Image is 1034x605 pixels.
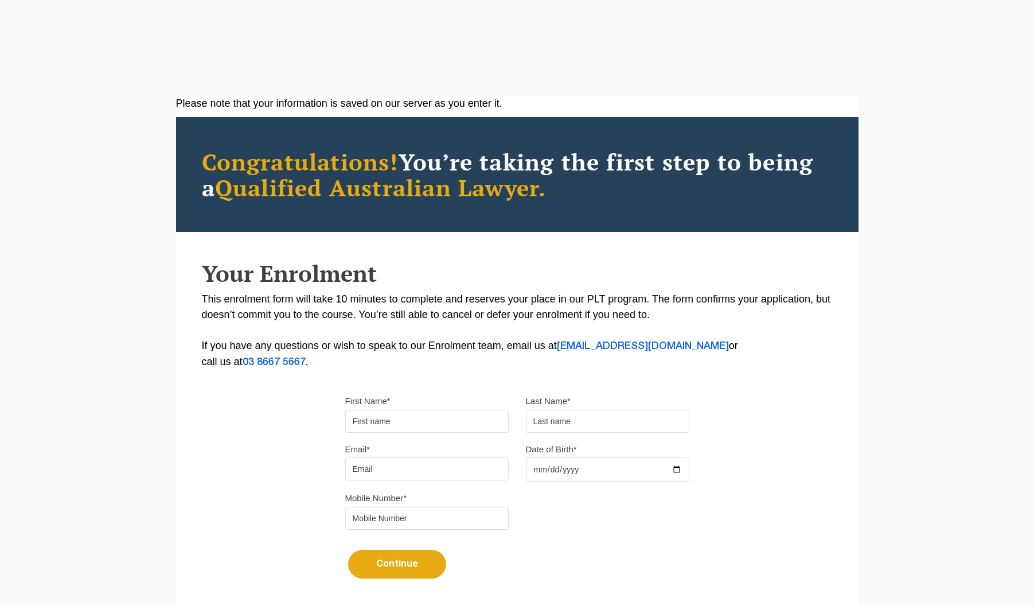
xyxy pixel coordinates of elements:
[526,395,571,407] label: Last Name*
[345,457,509,480] input: Email
[345,410,509,433] input: First name
[348,550,446,579] button: Continue
[557,342,729,351] a: [EMAIL_ADDRESS][DOMAIN_NAME]
[526,444,577,455] label: Date of Birth*
[345,507,509,530] input: Mobile Number
[215,172,547,203] span: Qualified Australian Lawyer.
[202,149,833,200] h2: You’re taking the first step to being a
[345,492,407,504] label: Mobile Number*
[176,96,859,111] div: Please note that your information is saved on our server as you enter it.
[243,358,306,367] a: 03 8667 5667
[202,261,833,286] h2: Your Enrolment
[526,410,689,433] input: Last name
[202,146,399,177] span: Congratulations!
[202,292,833,370] p: This enrolment form will take 10 minutes to complete and reserves your place in our PLT program. ...
[345,444,370,455] label: Email*
[345,395,391,407] label: First Name*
